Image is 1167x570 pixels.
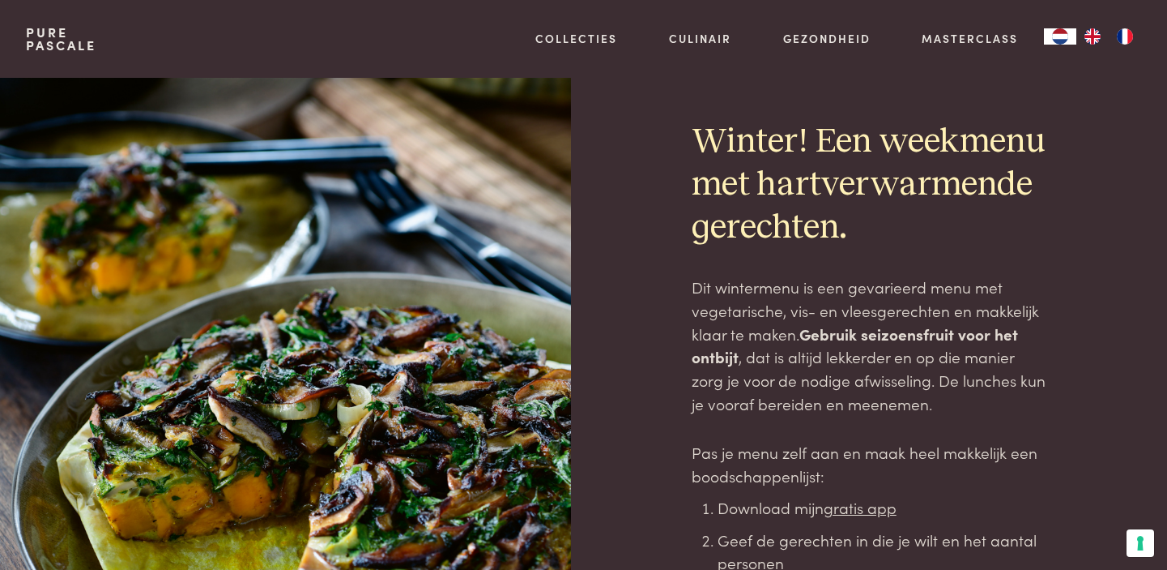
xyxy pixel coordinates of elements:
[1076,28,1141,45] ul: Language list
[692,323,1018,368] strong: Gebruik seizoensfruit voor het ontbijt
[1109,28,1141,45] a: FR
[1044,28,1141,45] aside: Language selected: Nederlands
[922,30,1018,47] a: Masterclass
[1044,28,1076,45] a: NL
[824,496,897,518] a: gratis app
[26,26,96,52] a: PurePascale
[718,496,1046,520] li: Download mijn
[692,441,1046,487] p: Pas je menu zelf aan en maak heel makkelijk een boodschappenlijst:
[535,30,617,47] a: Collecties
[692,121,1046,250] h2: Winter! Een weekmenu met hartverwarmende gerechten.
[692,276,1046,415] p: Dit wintermenu is een gevarieerd menu met vegetarische, vis- en vleesgerechten en makkelijk klaar...
[783,30,871,47] a: Gezondheid
[1076,28,1109,45] a: EN
[1127,529,1154,557] button: Uw voorkeuren voor toestemming voor trackingtechnologieën
[1044,28,1076,45] div: Language
[669,30,731,47] a: Culinair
